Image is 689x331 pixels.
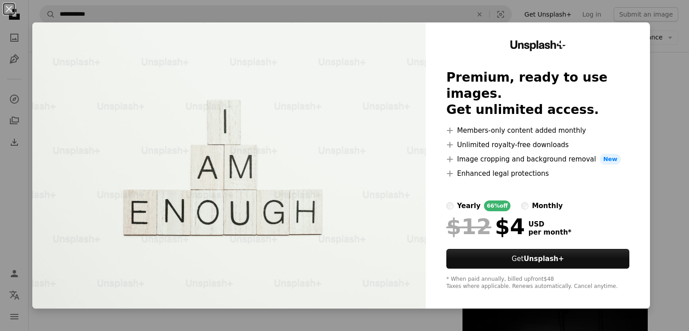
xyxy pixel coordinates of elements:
[446,215,491,238] span: $12
[446,70,629,118] h2: Premium, ready to use images. Get unlimited access.
[446,139,629,150] li: Unlimited royalty-free downloads
[484,200,510,211] div: 66% off
[446,202,454,209] input: yearly66%off
[521,202,528,209] input: monthly
[446,154,629,165] li: Image cropping and background removal
[446,276,629,290] div: * When paid annually, billed upfront $48 Taxes where applicable. Renews automatically. Cancel any...
[446,215,525,238] div: $4
[446,249,629,269] button: GetUnsplash+
[532,200,563,211] div: monthly
[600,154,621,165] span: New
[446,168,629,179] li: Enhanced legal protections
[523,255,564,263] strong: Unsplash+
[528,228,571,236] span: per month *
[528,220,571,228] span: USD
[446,125,629,136] li: Members-only content added monthly
[457,200,480,211] div: yearly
